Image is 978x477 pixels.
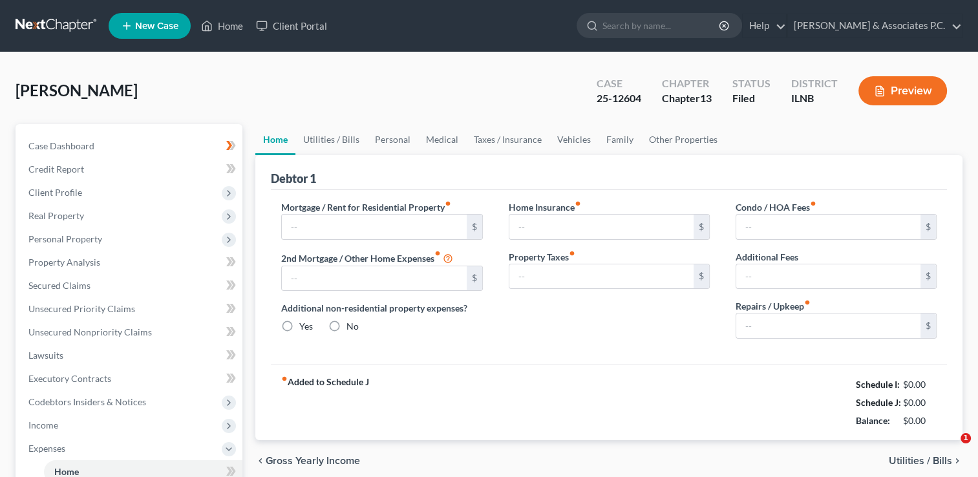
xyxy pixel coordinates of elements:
[804,299,811,306] i: fiber_manual_record
[700,92,712,104] span: 13
[28,233,102,244] span: Personal Property
[418,124,466,155] a: Medical
[856,415,890,426] strong: Balance:
[920,215,936,239] div: $
[18,274,242,297] a: Secured Claims
[641,124,725,155] a: Other Properties
[791,76,838,91] div: District
[889,456,962,466] button: Utilities / Bills chevron_right
[255,456,360,466] button: chevron_left Gross Yearly Income
[856,379,900,390] strong: Schedule I:
[54,466,79,477] span: Home
[810,200,816,207] i: fiber_manual_record
[28,164,84,175] span: Credit Report
[281,376,369,430] strong: Added to Schedule J
[509,250,575,264] label: Property Taxes
[299,320,313,333] label: Yes
[281,200,451,214] label: Mortgage / Rent for Residential Property
[736,313,920,338] input: --
[281,376,288,382] i: fiber_manual_record
[466,124,549,155] a: Taxes / Insurance
[736,264,920,289] input: --
[569,250,575,257] i: fiber_manual_record
[961,433,971,443] span: 1
[434,250,441,257] i: fiber_manual_record
[28,140,94,151] span: Case Dashboard
[736,299,811,313] label: Repairs / Upkeep
[575,200,581,207] i: fiber_manual_record
[346,320,359,333] label: No
[18,297,242,321] a: Unsecured Priority Claims
[28,326,152,337] span: Unsecured Nonpriority Claims
[597,76,641,91] div: Case
[903,378,937,391] div: $0.00
[255,456,266,466] i: chevron_left
[856,397,901,408] strong: Schedule J:
[920,264,936,289] div: $
[28,303,135,314] span: Unsecured Priority Claims
[509,215,694,239] input: --
[135,21,178,31] span: New Case
[18,158,242,181] a: Credit Report
[791,91,838,106] div: ILNB
[467,266,482,291] div: $
[934,433,965,464] iframe: Intercom live chat
[732,76,771,91] div: Status
[295,124,367,155] a: Utilities / Bills
[28,396,146,407] span: Codebtors Insiders & Notices
[28,210,84,221] span: Real Property
[903,396,937,409] div: $0.00
[736,250,798,264] label: Additional Fees
[662,91,712,106] div: Chapter
[736,215,920,239] input: --
[602,14,721,37] input: Search by name...
[509,264,694,289] input: --
[28,373,111,384] span: Executory Contracts
[282,215,466,239] input: --
[18,344,242,367] a: Lawsuits
[18,251,242,274] a: Property Analysis
[28,257,100,268] span: Property Analysis
[367,124,418,155] a: Personal
[662,76,712,91] div: Chapter
[255,124,295,155] a: Home
[195,14,250,37] a: Home
[28,280,90,291] span: Secured Claims
[271,171,316,186] div: Debtor 1
[599,124,641,155] a: Family
[509,200,581,214] label: Home Insurance
[282,266,466,291] input: --
[787,14,962,37] a: [PERSON_NAME] & Associates P.C.
[18,367,242,390] a: Executory Contracts
[467,215,482,239] div: $
[597,91,641,106] div: 25-12604
[858,76,947,105] button: Preview
[889,456,952,466] span: Utilities / Bills
[549,124,599,155] a: Vehicles
[903,414,937,427] div: $0.00
[250,14,334,37] a: Client Portal
[28,419,58,430] span: Income
[736,200,816,214] label: Condo / HOA Fees
[445,200,451,207] i: fiber_manual_record
[18,321,242,344] a: Unsecured Nonpriority Claims
[694,215,709,239] div: $
[28,187,82,198] span: Client Profile
[28,443,65,454] span: Expenses
[18,134,242,158] a: Case Dashboard
[920,313,936,338] div: $
[28,350,63,361] span: Lawsuits
[732,91,771,106] div: Filed
[281,301,482,315] label: Additional non-residential property expenses?
[281,250,453,266] label: 2nd Mortgage / Other Home Expenses
[694,264,709,289] div: $
[266,456,360,466] span: Gross Yearly Income
[16,81,138,100] span: [PERSON_NAME]
[743,14,786,37] a: Help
